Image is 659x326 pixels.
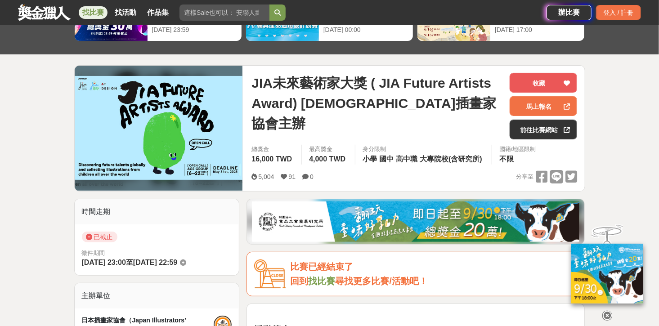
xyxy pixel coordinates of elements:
[499,145,536,154] div: 國籍/地區限制
[309,155,345,163] span: 4,000 TWD
[571,244,643,304] img: ff197300-f8ee-455f-a0ae-06a3645bc375.jpg
[252,201,579,242] img: b0ef2173-5a9d-47ad-b0e3-de335e335c0a.jpg
[75,76,243,180] img: Cover Image
[510,120,577,139] a: 前往比賽網站
[596,5,641,20] div: 登入 / 註冊
[179,4,269,21] input: 這樣Sale也可以： 安聯人壽創意銷售法募集
[251,145,294,154] span: 總獎金
[143,6,172,19] a: 作品集
[290,259,577,274] div: 比賽已經結束了
[323,25,408,35] div: [DATE] 00:00
[363,145,484,154] div: 身分限制
[82,250,105,256] span: 徵件期間
[396,155,417,163] span: 高中職
[308,276,335,286] a: 找比賽
[251,155,292,163] span: 16,000 TWD
[82,259,126,266] span: [DATE] 23:00
[516,170,533,183] span: 分享至
[420,155,482,163] span: 大專院校(含研究所)
[75,283,239,308] div: 主辦單位
[335,276,428,286] span: 尋找更多比賽/活動吧！
[499,155,514,163] span: 不限
[126,259,133,266] span: 至
[290,276,308,286] span: 回到
[310,173,314,180] span: 0
[79,6,108,19] a: 找比賽
[309,145,348,154] span: 最高獎金
[510,73,577,93] button: 收藏
[495,25,580,35] div: [DATE] 17:00
[547,5,592,20] a: 辦比賽
[510,96,577,116] a: 馬上報名
[254,259,286,289] img: Icon
[111,6,140,19] a: 找活動
[258,173,274,180] span: 5,004
[251,73,502,134] span: JIA未來藝術家大獎 ( JIA Future Artists Award) [DEMOGRAPHIC_DATA]插畫家協會主辦
[379,155,394,163] span: 國中
[133,259,177,266] span: [DATE] 22:59
[289,173,296,180] span: 91
[75,199,239,224] div: 時間走期
[152,25,237,35] div: [DATE] 23:59
[82,232,117,242] span: 已截止
[363,155,377,163] span: 小學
